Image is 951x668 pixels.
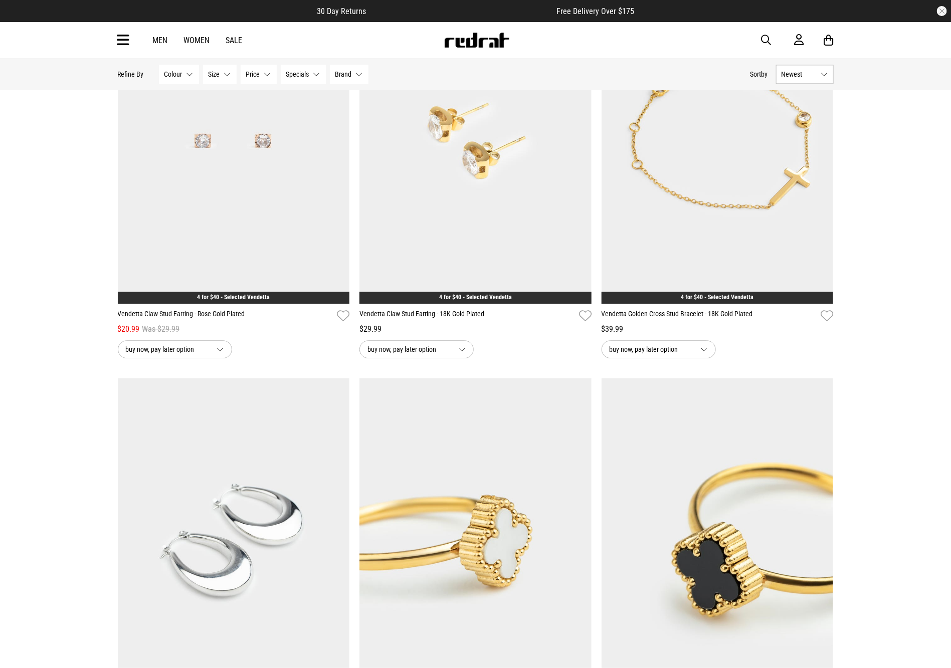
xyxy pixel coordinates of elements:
button: Open LiveChat chat widget [8,4,38,34]
button: Colour [159,65,199,84]
a: 4 for $40 - Selected Vendetta [439,294,512,301]
a: Vendetta Claw Stud Earring - 18K Gold Plated [359,309,575,323]
span: by [762,70,768,78]
span: Specials [286,70,309,78]
button: Size [203,65,237,84]
iframe: Customer reviews powered by Trustpilot [387,6,537,16]
a: Vendetta Claw Stud Earring - Rose Gold Plated [118,309,333,323]
span: Colour [164,70,182,78]
span: Was $29.99 [142,323,180,335]
button: buy now, pay later option [359,340,474,358]
button: Specials [281,65,326,84]
a: 4 for $40 - Selected Vendetta [681,294,754,301]
a: Sale [226,36,243,45]
span: Newest [782,70,817,78]
span: buy now, pay later option [367,343,451,355]
span: Size [209,70,220,78]
button: Brand [330,65,368,84]
button: buy now, pay later option [118,340,232,358]
button: buy now, pay later option [602,340,716,358]
button: Newest [776,65,834,84]
a: 4 for $40 - Selected Vendetta [197,294,270,301]
span: buy now, pay later option [610,343,693,355]
span: 30 Day Returns [317,7,366,16]
span: Free Delivery Over $175 [557,7,635,16]
span: buy now, pay later option [126,343,209,355]
a: Men [153,36,168,45]
a: Vendetta Golden Cross Stud Bracelet - 18K Gold Plated [602,309,817,323]
div: $39.99 [602,323,834,335]
a: Women [184,36,210,45]
span: Brand [335,70,352,78]
p: Refine By [118,70,144,78]
img: Redrat logo [444,33,510,48]
span: Price [246,70,260,78]
button: Price [241,65,277,84]
button: Sortby [750,68,768,80]
div: $29.99 [359,323,592,335]
span: $20.99 [118,323,140,335]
